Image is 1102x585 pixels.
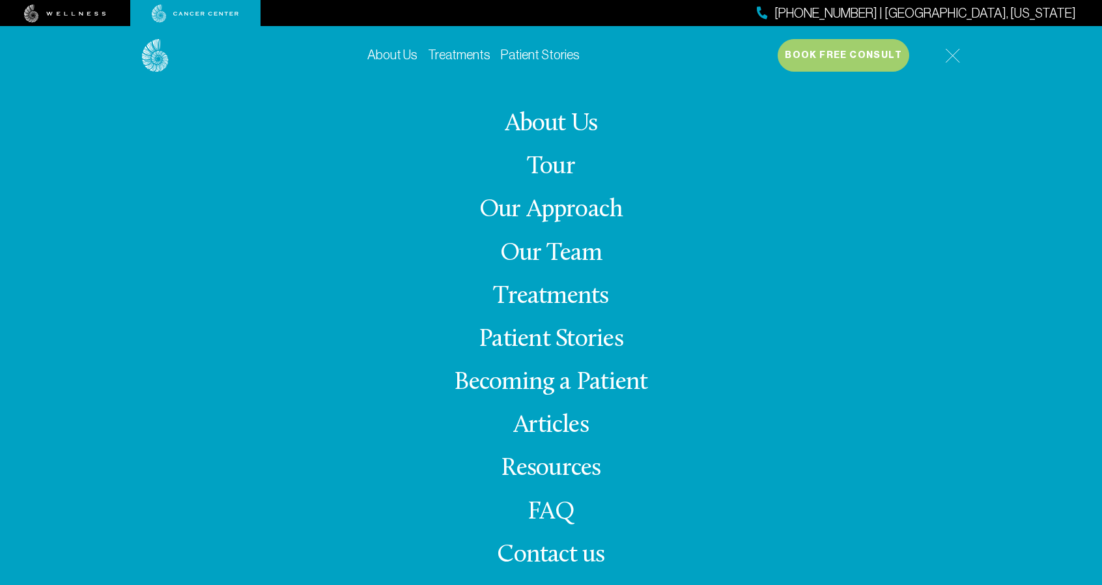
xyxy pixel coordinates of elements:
[778,39,909,72] button: Book Free Consult
[479,327,623,352] a: Patient Stories
[527,154,575,180] a: Tour
[500,241,602,266] a: Our Team
[774,4,1076,23] span: [PHONE_NUMBER] | [GEOGRAPHIC_DATA], [US_STATE]
[757,4,1076,23] a: [PHONE_NUMBER] | [GEOGRAPHIC_DATA], [US_STATE]
[497,543,604,568] span: Contact us
[454,370,647,395] a: Becoming a Patient
[367,48,417,62] a: About Us
[501,48,580,62] a: Patient Stories
[479,197,623,223] a: Our Approach
[428,48,490,62] a: Treatments
[528,500,574,525] a: FAQ
[152,5,239,23] img: cancer center
[493,284,608,309] a: Treatments
[513,413,589,438] a: Articles
[501,456,600,481] a: Resources
[24,5,106,23] img: wellness
[142,39,169,72] img: logo
[945,48,960,63] img: icon-hamburger
[505,111,598,137] a: About Us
